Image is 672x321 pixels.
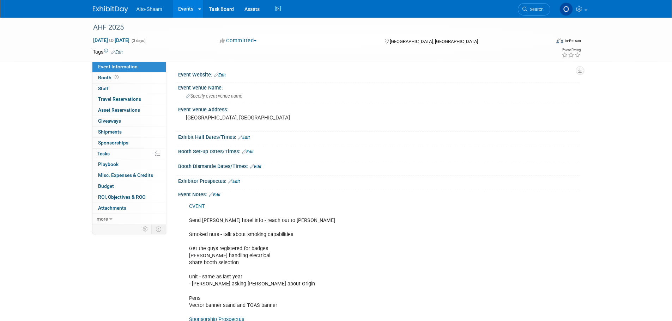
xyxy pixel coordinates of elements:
span: Booth [98,75,120,80]
td: Personalize Event Tab Strip [139,224,152,234]
span: Giveaways [98,118,121,124]
span: Booth not reserved yet [113,75,120,80]
a: Travel Reservations [92,94,166,105]
a: Playbook [92,159,166,170]
a: Edit [228,179,240,184]
div: Event Website: [178,69,580,79]
button: Committed [217,37,259,44]
div: Event Format [509,37,581,47]
span: Attachments [98,205,126,211]
span: Staff [98,86,109,91]
img: ExhibitDay [93,6,128,13]
div: Booth Set-up Dates/Times: [178,146,580,155]
span: (3 days) [131,38,146,43]
a: more [92,214,166,224]
div: Event Venue Name: [178,82,580,91]
span: [DATE] [DATE] [93,37,130,43]
a: Booth [92,73,166,83]
div: AHF 2025 [91,21,540,34]
a: ROI, Objectives & ROO [92,192,166,203]
a: Edit [238,135,250,140]
td: Tags [93,48,123,55]
span: Misc. Expenses & Credits [98,172,153,178]
a: Giveaways [92,116,166,126]
span: Specify event venue name [186,93,242,99]
span: Event Information [98,64,138,69]
div: Event Rating [562,48,581,52]
div: Exhibitor Prospectus: [178,176,580,185]
a: Search [518,3,550,16]
img: Olivia Strasser [559,2,573,16]
span: Budget [98,183,114,189]
a: Tasks [92,149,166,159]
span: more [97,216,108,222]
div: Event Notes: [178,189,580,198]
a: Misc. Expenses & Credits [92,170,166,181]
a: Budget [92,181,166,192]
a: Attachments [92,203,166,214]
a: Asset Reservations [92,105,166,116]
span: [GEOGRAPHIC_DATA], [GEOGRAPHIC_DATA] [390,39,478,44]
span: Travel Reservations [98,96,141,102]
span: Search [527,7,544,12]
a: Edit [111,50,123,55]
a: Staff [92,84,166,94]
span: Shipments [98,129,122,135]
span: ROI, Objectives & ROO [98,194,145,200]
td: Toggle Event Tabs [151,224,166,234]
a: Event Information [92,62,166,72]
a: Edit [214,73,226,78]
div: In-Person [564,38,581,43]
pre: [GEOGRAPHIC_DATA], [GEOGRAPHIC_DATA] [186,115,338,121]
a: Edit [242,149,254,154]
a: Edit [209,192,220,197]
a: Shipments [92,127,166,137]
span: Tasks [97,151,110,156]
div: Event Venue Address: [178,104,580,113]
span: to [108,37,115,43]
a: Edit [250,164,261,169]
img: Format-Inperson.png [556,38,563,43]
span: Sponsorships [98,140,128,146]
a: Sponsorships [92,138,166,148]
span: Alto-Shaam [137,6,162,12]
span: Asset Reservations [98,107,140,113]
div: Exhibit Hall Dates/Times: [178,132,580,141]
a: CVENT [189,203,205,209]
span: Playbook [98,161,119,167]
div: Booth Dismantle Dates/Times: [178,161,580,170]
